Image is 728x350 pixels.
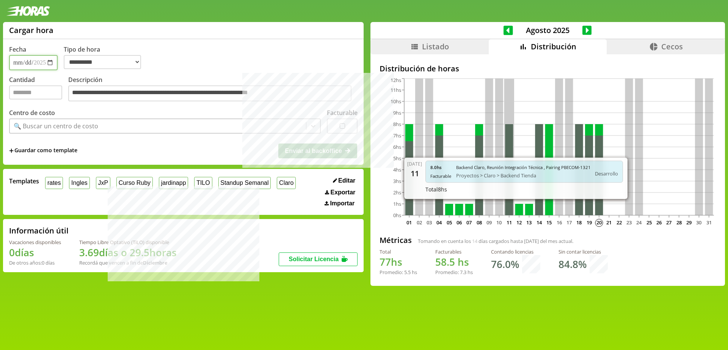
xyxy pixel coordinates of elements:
div: Facturables [435,248,473,255]
text: 12 [516,219,522,226]
text: 05 [446,219,452,226]
button: JxP [96,177,110,189]
span: 58.5 [435,255,455,269]
button: rates [45,177,63,189]
span: 7.3 [460,269,466,276]
label: Descripción [68,76,358,103]
button: Exportar [323,189,358,196]
h1: hs [380,255,417,269]
select: Tipo de hora [64,55,141,69]
text: 07 [466,219,472,226]
span: Agosto 2025 [513,25,582,35]
tspan: 6hs [393,143,401,150]
text: 28 [676,219,682,226]
span: Tomando en cuenta los días cargados hasta [DATE] del mes actual. [418,238,573,244]
span: + [9,147,14,155]
span: Distribución [531,41,576,52]
textarea: Descripción [68,85,351,101]
button: Standup Semanal [218,177,271,189]
span: Cecos [661,41,683,52]
h1: 0 días [9,246,61,259]
h1: 3.69 días o 29.5 horas [79,246,177,259]
tspan: 3hs [393,178,401,184]
h2: Distribución de horas [380,63,716,74]
div: Total [380,248,417,255]
text: 20 [596,219,602,226]
text: 24 [636,219,642,226]
tspan: 12hs [391,77,401,84]
text: 01 [406,219,412,226]
b: Diciembre [143,259,167,266]
text: 13 [526,219,532,226]
text: 02 [416,219,422,226]
text: 19 [586,219,591,226]
div: Promedio: hs [380,269,417,276]
label: Fecha [9,45,26,54]
tspan: 9hs [393,109,401,116]
button: Ingles [69,177,89,189]
span: Importar [330,200,355,207]
text: 27 [666,219,672,226]
button: Editar [331,177,358,184]
label: Tipo de hora [64,45,147,70]
span: 5.5 [404,269,411,276]
span: 77 [380,255,391,269]
div: Vacaciones disponibles [9,239,61,246]
h1: 76.0 % [491,257,519,271]
text: 30 [696,219,701,226]
tspan: 2hs [393,189,401,196]
span: Listado [422,41,449,52]
span: Editar [338,177,355,184]
text: 29 [686,219,692,226]
label: Cantidad [9,76,68,103]
text: 17 [566,219,572,226]
img: logotipo [6,6,50,16]
text: 25 [646,219,652,226]
tspan: 5hs [393,155,401,162]
span: Exportar [331,189,356,196]
div: De otros años: 0 días [9,259,61,266]
span: Solicitar Licencia [289,256,339,262]
div: Contando licencias [491,248,540,255]
div: 🔍 Buscar un centro de costo [14,122,98,130]
h2: Información útil [9,225,69,236]
text: 09 [486,219,492,226]
text: 11 [507,219,512,226]
tspan: 11hs [391,87,401,93]
text: 21 [606,219,612,226]
text: 15 [546,219,552,226]
text: 26 [656,219,662,226]
text: 10 [496,219,502,226]
text: 16 [556,219,562,226]
text: 22 [617,219,622,226]
text: 04 [436,219,442,226]
button: TILO [194,177,212,189]
tspan: 8hs [393,121,401,128]
label: Facturable [327,109,358,117]
text: 03 [427,219,432,226]
button: Claro [277,177,296,189]
span: Templates [9,177,39,185]
div: Sin contar licencias [559,248,608,255]
input: Cantidad [9,85,62,99]
text: 31 [706,219,712,226]
text: 08 [477,219,482,226]
div: Tiempo Libre Optativo (TiLO) disponible [79,239,177,246]
button: jardinapp [159,177,188,189]
tspan: 0hs [393,212,401,219]
label: Centro de costo [9,109,55,117]
span: 14 [472,238,477,244]
tspan: 4hs [393,166,401,173]
button: Solicitar Licencia [279,252,358,266]
button: Curso Ruby [116,177,153,189]
h1: hs [435,255,473,269]
text: 23 [626,219,632,226]
tspan: 7hs [393,132,401,139]
h1: Cargar hora [9,25,53,35]
div: Promedio: hs [435,269,473,276]
tspan: 1hs [393,200,401,207]
h1: 84.8 % [559,257,587,271]
h2: Métricas [380,235,412,245]
text: 18 [576,219,582,226]
text: 14 [537,219,542,226]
